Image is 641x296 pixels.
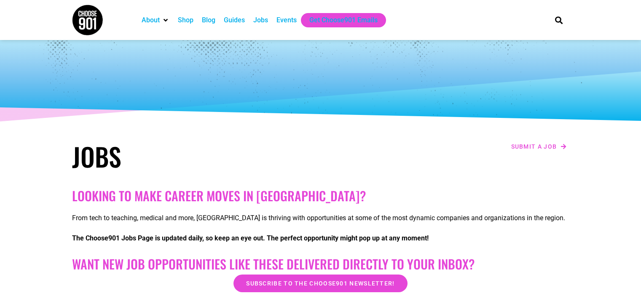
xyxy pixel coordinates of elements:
[253,15,268,25] a: Jobs
[137,13,540,27] nav: Main nav
[178,15,193,25] a: Shop
[72,141,316,171] h1: Jobs
[276,15,297,25] a: Events
[233,275,407,292] a: Subscribe to the Choose901 newsletter!
[137,13,174,27] div: About
[72,188,569,203] h2: Looking to make career moves in [GEOGRAPHIC_DATA]?
[72,213,569,223] p: From tech to teaching, medical and more, [GEOGRAPHIC_DATA] is thriving with opportunities at some...
[224,15,245,25] a: Guides
[309,15,378,25] a: Get Choose901 Emails
[246,280,394,286] span: Subscribe to the Choose901 newsletter!
[552,13,566,27] div: Search
[202,15,215,25] a: Blog
[72,256,569,272] h2: Want New Job Opportunities like these Delivered Directly to your Inbox?
[511,144,557,149] span: Submit a job
[142,15,160,25] a: About
[72,234,429,242] strong: The Choose901 Jobs Page is updated daily, so keep an eye out. The perfect opportunity might pop u...
[509,141,569,152] a: Submit a job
